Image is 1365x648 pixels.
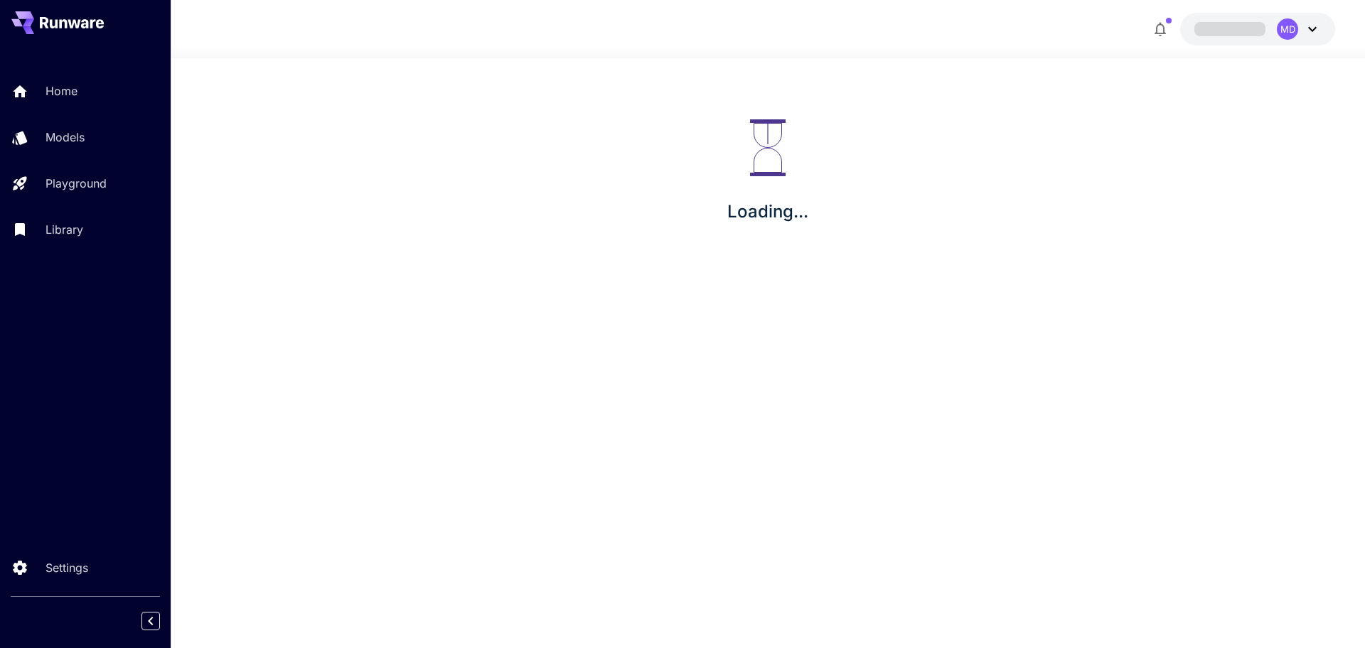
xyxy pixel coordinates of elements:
[1277,18,1298,40] div: MD
[45,559,88,576] p: Settings
[45,175,107,192] p: Playground
[45,129,85,146] p: Models
[45,221,83,238] p: Library
[1180,13,1335,45] button: MD
[152,608,171,634] div: Collapse sidebar
[727,199,808,225] p: Loading...
[45,82,77,99] p: Home
[141,612,160,630] button: Collapse sidebar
